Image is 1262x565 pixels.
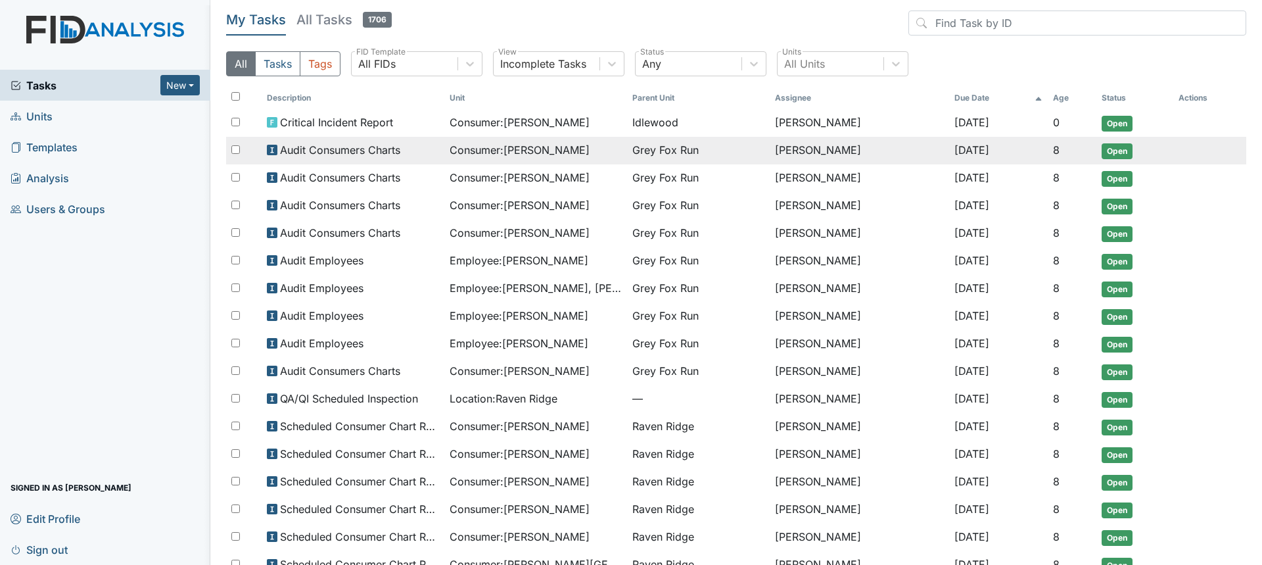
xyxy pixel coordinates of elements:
td: [PERSON_NAME] [770,275,949,303]
span: Open [1102,309,1133,325]
span: 8 [1053,309,1060,322]
span: Open [1102,530,1133,546]
input: Find Task by ID [908,11,1246,36]
span: Audit Consumers Charts [280,225,400,241]
td: [PERSON_NAME] [770,441,949,468]
span: 8 [1053,337,1060,350]
th: Toggle SortBy [1048,87,1096,109]
span: Consumer : [PERSON_NAME] [450,418,590,434]
span: 8 [1053,420,1060,433]
span: Raven Ridge [632,446,694,462]
td: [PERSON_NAME] [770,496,949,524]
span: Employee : [PERSON_NAME] [450,253,588,268]
span: [DATE] [954,475,989,488]
span: Open [1102,475,1133,491]
span: [DATE] [954,199,989,212]
th: Toggle SortBy [1096,87,1173,109]
span: 8 [1053,530,1060,543]
span: 8 [1053,143,1060,157]
span: Consumer : [PERSON_NAME] [450,197,590,213]
span: [DATE] [954,392,989,405]
h5: My Tasks [226,11,286,29]
span: Grey Fox Run [632,335,699,351]
span: Audit Employees [280,335,363,351]
span: [DATE] [954,282,989,295]
span: Audit Consumers Charts [280,142,400,158]
span: Sign out [11,539,68,560]
button: New [160,75,200,95]
span: Scheduled Consumer Chart Review [280,418,439,434]
span: Grey Fox Run [632,170,699,185]
span: 8 [1053,254,1060,267]
button: All [226,51,256,76]
span: 8 [1053,503,1060,516]
span: Audit Employees [280,308,363,324]
span: Raven Ridge [632,474,694,489]
span: Critical Incident Report [280,114,393,130]
span: Consumer : [PERSON_NAME] [450,170,590,185]
span: Grey Fox Run [632,363,699,379]
span: Scheduled Consumer Chart Review [280,529,439,545]
th: Toggle SortBy [444,87,627,109]
th: Toggle SortBy [262,87,444,109]
span: 8 [1053,475,1060,488]
span: Scheduled Consumer Chart Review [280,446,439,462]
span: Raven Ridge [632,529,694,545]
td: [PERSON_NAME] [770,385,949,413]
span: Audit Employees [280,280,363,296]
span: Scheduled Consumer Chart Review [280,501,439,517]
td: [PERSON_NAME] [770,303,949,330]
span: 8 [1053,226,1060,239]
span: Consumer : [PERSON_NAME] [450,529,590,545]
button: Tags [300,51,340,76]
a: Tasks [11,78,160,93]
span: Signed in as [PERSON_NAME] [11,478,131,498]
input: Toggle All Rows Selected [231,92,240,101]
th: Actions [1173,87,1239,109]
span: 0 [1053,116,1060,129]
td: [PERSON_NAME] [770,192,949,220]
span: Open [1102,143,1133,159]
span: Audit Employees [280,253,363,268]
span: [DATE] [954,337,989,350]
span: Analysis [11,168,69,188]
span: Raven Ridge [632,501,694,517]
span: Consumer : [PERSON_NAME] [450,142,590,158]
span: Users & Groups [11,199,105,219]
span: [DATE] [954,309,989,322]
span: Units [11,106,53,126]
span: Templates [11,137,78,157]
span: Open [1102,254,1133,270]
span: [DATE] [954,420,989,433]
span: — [632,391,764,406]
td: [PERSON_NAME] [770,468,949,496]
span: Consumer : [PERSON_NAME] [450,446,590,462]
td: [PERSON_NAME] [770,220,949,247]
span: QA/QI Scheduled Inspection [280,391,418,406]
span: Open [1102,447,1133,463]
span: Open [1102,171,1133,187]
th: Toggle SortBy [627,87,770,109]
span: [DATE] [954,254,989,267]
span: Grey Fox Run [632,308,699,324]
span: 8 [1053,199,1060,212]
div: All FIDs [358,56,396,72]
span: 8 [1053,282,1060,295]
span: Open [1102,503,1133,518]
span: Grey Fox Run [632,280,699,296]
span: [DATE] [954,364,989,378]
td: [PERSON_NAME] [770,358,949,385]
span: Open [1102,337,1133,353]
span: [DATE] [954,143,989,157]
div: Any [642,56,661,72]
span: Edit Profile [11,508,80,529]
td: [PERSON_NAME] [770,330,949,358]
span: Open [1102,226,1133,242]
td: [PERSON_NAME] [770,247,949,275]
span: 8 [1053,364,1060,378]
span: 1706 [363,12,392,28]
td: [PERSON_NAME] [770,413,949,441]
span: Audit Consumers Charts [280,363,400,379]
span: [DATE] [954,447,989,460]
